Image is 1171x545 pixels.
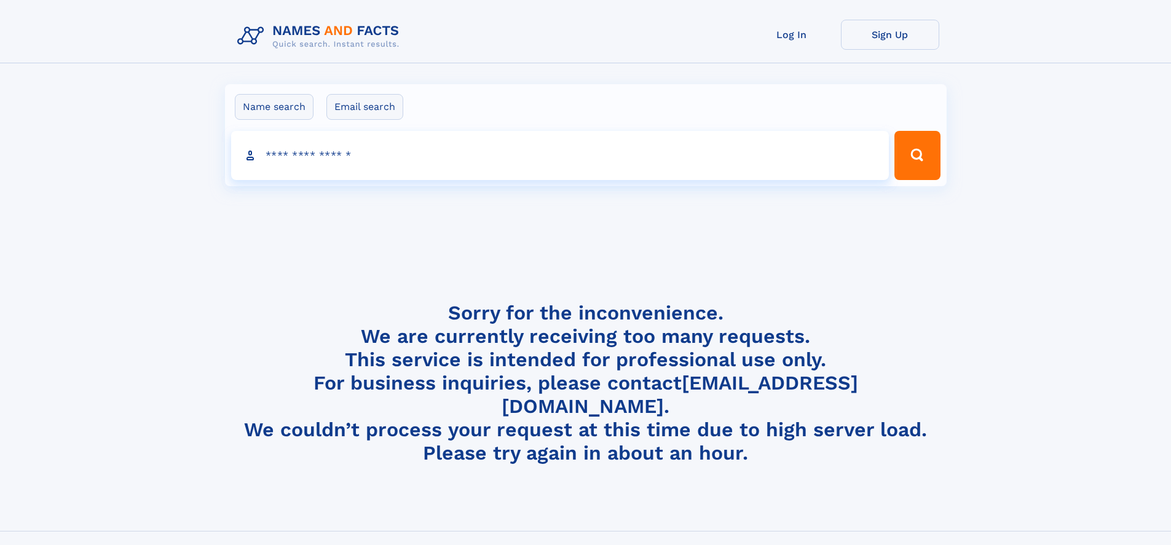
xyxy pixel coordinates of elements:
[232,20,409,53] img: Logo Names and Facts
[235,94,313,120] label: Name search
[502,371,858,418] a: [EMAIL_ADDRESS][DOMAIN_NAME]
[326,94,403,120] label: Email search
[841,20,939,50] a: Sign Up
[232,301,939,465] h4: Sorry for the inconvenience. We are currently receiving too many requests. This service is intend...
[743,20,841,50] a: Log In
[894,131,940,180] button: Search Button
[231,131,889,180] input: search input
